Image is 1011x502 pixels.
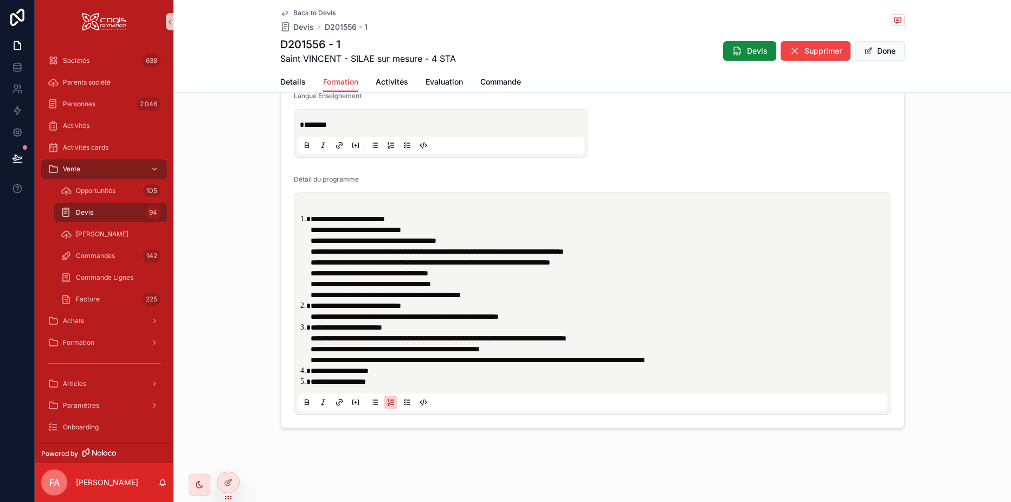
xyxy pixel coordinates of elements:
[76,477,138,488] p: [PERSON_NAME]
[747,46,768,56] span: Devis
[146,206,160,219] div: 94
[63,165,80,173] span: Vente
[63,423,99,432] span: Onboarding
[63,317,84,325] span: Achats
[41,417,167,437] a: Onboarding
[325,22,368,33] a: D201556 - 1
[280,72,306,94] a: Details
[855,41,905,61] button: Done
[63,143,108,152] span: Activités cards
[63,78,111,87] span: Parents société
[82,13,126,30] img: App logo
[54,246,167,266] a: Commandes142
[293,22,314,33] span: Devis
[41,449,78,458] span: Powered by
[143,184,160,197] div: 105
[41,374,167,394] a: Articles
[76,273,133,282] span: Commande Lignes
[63,379,86,388] span: Articles
[63,56,89,65] span: Sociétés
[143,54,160,67] div: 638
[280,22,314,33] a: Devis
[41,396,167,415] a: Paramètres
[41,94,167,114] a: Personnes2 046
[41,159,167,179] a: Vente
[480,76,521,87] span: Commande
[294,92,362,100] span: Langue Enseignement
[280,76,306,87] span: Details
[143,249,160,262] div: 142
[804,46,842,56] span: Supprimer
[76,208,93,217] span: Devis
[376,72,408,94] a: Activités
[54,268,167,287] a: Commande Lignes
[54,203,167,222] a: Devis94
[63,121,89,130] span: Activités
[54,181,167,201] a: Opportunités105
[41,116,167,136] a: Activités
[323,72,358,93] a: Formation
[54,289,167,309] a: Facture225
[280,37,456,52] h1: D201556 - 1
[323,76,358,87] span: Formation
[41,311,167,331] a: Achats
[35,43,173,443] div: scrollable content
[54,224,167,244] a: [PERSON_NAME]
[426,76,463,87] span: Evaluation
[480,72,521,94] a: Commande
[143,293,160,306] div: 225
[76,295,100,304] span: Facture
[49,476,60,489] span: FA
[376,76,408,87] span: Activités
[41,51,167,70] a: Sociétés638
[41,333,167,352] a: Formation
[294,175,359,183] span: Détail du programme
[781,41,851,61] button: Supprimer
[76,252,115,260] span: Commandes
[41,73,167,92] a: Parents société
[280,9,336,17] a: Back to Devis
[63,100,95,108] span: Personnes
[63,338,94,347] span: Formation
[137,98,160,111] div: 2 046
[76,186,115,195] span: Opportunités
[293,9,336,17] span: Back to Devis
[35,443,173,463] a: Powered by
[41,138,167,157] a: Activités cards
[63,401,99,410] span: Paramètres
[76,230,128,239] span: [PERSON_NAME]
[280,52,456,65] span: Saint VINCENT - SILAE sur mesure - 4 STA
[723,41,776,61] button: Devis
[426,72,463,94] a: Evaluation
